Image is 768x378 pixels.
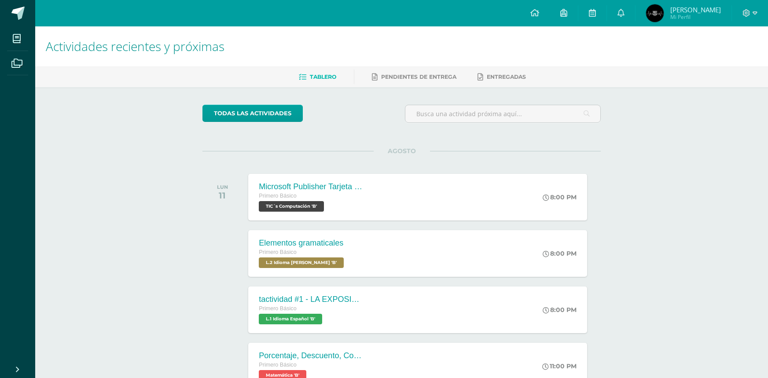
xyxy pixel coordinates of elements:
div: LUN [217,184,228,190]
span: TIC´s Computación 'B' [259,201,324,212]
span: L.1 Idioma Español 'B' [259,314,322,324]
span: Pendientes de entrega [381,73,456,80]
div: Elementos gramaticales [259,239,346,248]
div: 8:00 PM [543,306,577,314]
span: Primero Básico [259,362,296,368]
a: Tablero [299,70,336,84]
a: Entregadas [478,70,526,84]
span: Mi Perfil [670,13,721,21]
div: 8:00 PM [543,193,577,201]
span: Primero Básico [259,305,296,312]
span: [PERSON_NAME] [670,5,721,14]
span: Tablero [310,73,336,80]
span: Entregadas [487,73,526,80]
div: tactividad #1 - LA EXPOSICIÓN ORAL [259,295,364,304]
a: todas las Actividades [202,105,303,122]
div: 11 [217,190,228,201]
div: Porcentaje, Descuento, Comisión [259,351,364,360]
input: Busca una actividad próxima aquí... [405,105,600,122]
span: AGOSTO [374,147,430,155]
a: Pendientes de entrega [372,70,456,84]
span: Actividades recientes y próximas [46,38,224,55]
img: 268cd5fa087cba37e991371f30ff5b70.png [646,4,664,22]
span: Primero Básico [259,193,296,199]
div: 8:00 PM [543,250,577,257]
div: 11:00 PM [542,362,577,370]
div: Microsoft Publisher Tarjeta de invitación [259,182,364,191]
span: Primero Básico [259,249,296,255]
span: L.2 Idioma Maya Kaqchikel 'B' [259,257,344,268]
